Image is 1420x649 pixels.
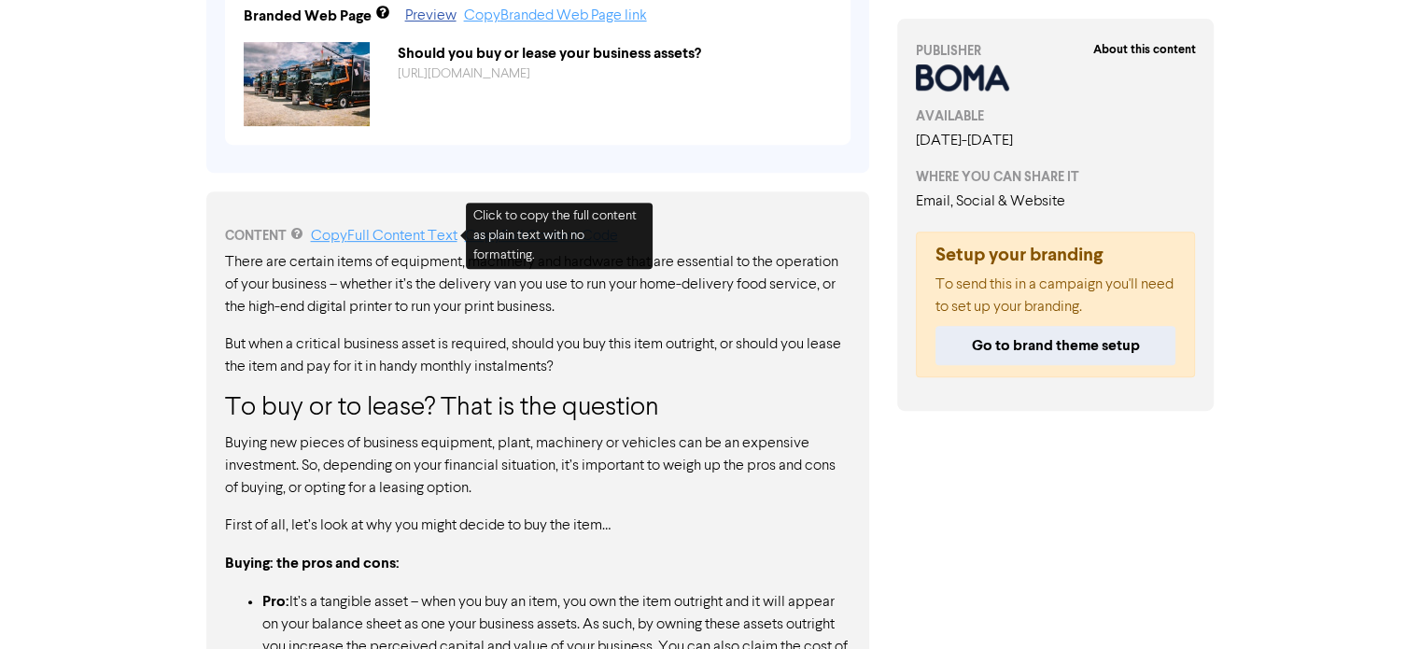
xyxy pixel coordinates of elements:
div: AVAILABLE [916,106,1196,126]
div: https://public2.bomamarketing.com/cp/1pyba3KqLcnJs87Twyu6QE?sa=KvKJCoFw [384,64,846,84]
iframe: Chat Widget [1327,559,1420,649]
a: Preview [405,8,457,23]
p: Buying new pieces of business equipment, plant, machinery or vehicles can be an expensive investm... [225,432,851,500]
p: There are certain items of equipment, machinery and hardware that are essential to the operation ... [225,251,851,318]
strong: Pro: [262,592,289,611]
a: [URL][DOMAIN_NAME] [398,67,530,80]
div: [DATE] - [DATE] [916,130,1196,152]
div: Click to copy the full content as plain text with no formatting. [466,203,653,269]
div: Should you buy or lease your business assets? [384,42,846,64]
div: Branded Web Page [244,5,372,27]
p: First of all, let’s look at why you might decide to buy the item… [225,515,851,537]
h5: Setup your branding [935,244,1176,266]
div: WHERE YOU CAN SHARE IT [916,167,1196,187]
p: But when a critical business asset is required, should you buy this item outright, or should you ... [225,333,851,378]
div: PUBLISHER [916,41,1196,61]
p: To send this in a campaign you'll need to set up your branding. [935,274,1176,318]
button: Go to brand theme setup [935,326,1176,365]
a: Copy Branded Web Page link [464,8,647,23]
div: Email, Social & Website [916,190,1196,213]
strong: Buying: the pros and cons: [225,554,400,572]
strong: About this content [1092,42,1195,57]
a: Copy Full Content Text [311,229,457,244]
h3: To buy or to lease? That is the question [225,393,851,425]
div: CONTENT [225,225,851,247]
